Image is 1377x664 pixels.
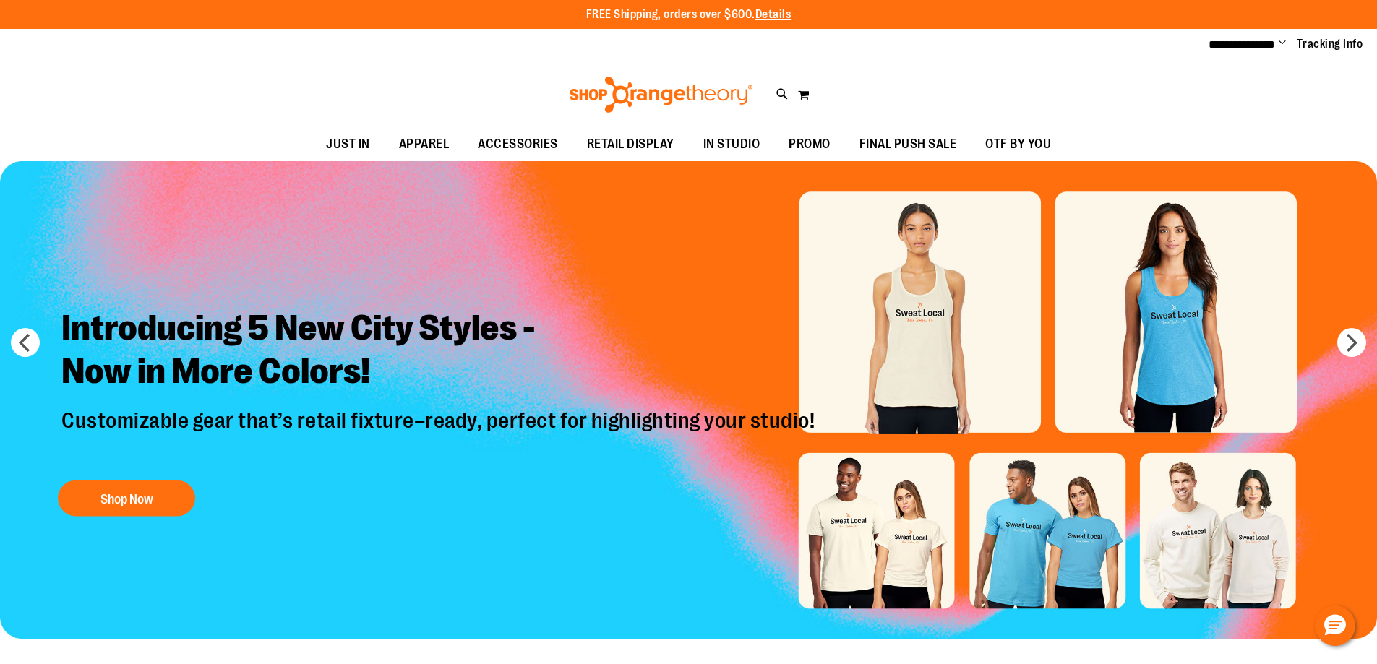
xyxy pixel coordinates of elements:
img: Shop Orangetheory [567,77,755,113]
a: APPAREL [385,128,464,161]
span: FINAL PUSH SALE [859,128,957,160]
span: JUST IN [326,128,370,160]
a: PROMO [774,128,845,161]
button: Account menu [1279,37,1286,51]
p: FREE Shipping, orders over $600. [586,7,792,23]
p: Customizable gear that’s retail fixture–ready, perfect for highlighting your studio! [51,407,829,465]
span: RETAIL DISPLAY [587,128,674,160]
button: prev [11,328,40,357]
a: JUST IN [312,128,385,161]
a: ACCESSORIES [463,128,572,161]
span: OTF BY YOU [985,128,1051,160]
button: Shop Now [58,480,195,516]
h2: Introducing 5 New City Styles - Now in More Colors! [51,295,829,407]
a: Introducing 5 New City Styles -Now in More Colors! Customizable gear that’s retail fixture–ready,... [51,295,829,523]
span: IN STUDIO [703,128,760,160]
a: OTF BY YOU [971,128,1065,161]
span: PROMO [789,128,831,160]
button: Hello, have a question? Let’s chat. [1315,605,1355,646]
a: RETAIL DISPLAY [572,128,689,161]
a: FINAL PUSH SALE [845,128,971,161]
a: Details [755,8,792,21]
button: next [1337,328,1366,357]
span: ACCESSORIES [478,128,558,160]
a: Tracking Info [1297,36,1363,52]
span: APPAREL [399,128,450,160]
a: IN STUDIO [689,128,775,161]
